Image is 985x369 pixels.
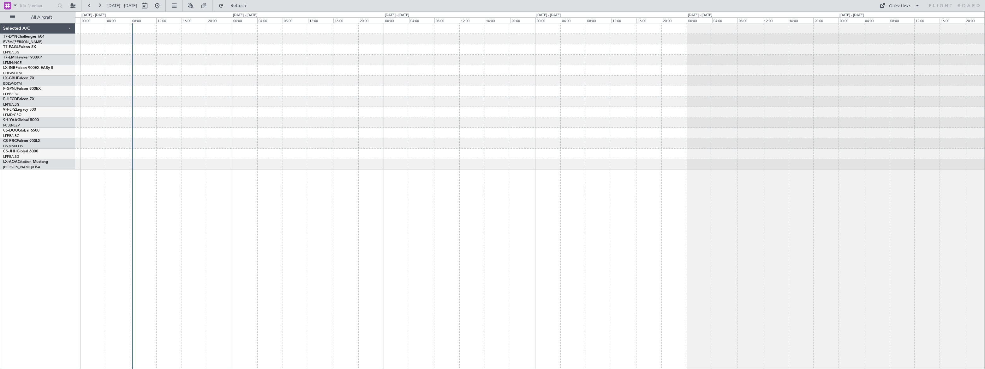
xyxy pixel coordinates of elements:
[510,17,535,23] div: 20:00
[889,3,910,9] div: Quick Links
[81,13,106,18] div: [DATE] - [DATE]
[283,17,308,23] div: 08:00
[611,17,636,23] div: 12:00
[3,102,20,107] a: LFPB/LBG
[3,160,48,164] a: LX-AOACitation Mustang
[3,66,15,70] span: LX-INB
[3,87,41,91] a: F-GPNJFalcon 900EX
[876,1,923,11] button: Quick Links
[3,133,20,138] a: LFPB/LBG
[207,17,232,23] div: 20:00
[385,13,409,18] div: [DATE] - [DATE]
[3,108,36,112] a: 9H-LPZLegacy 500
[636,17,662,23] div: 16:00
[586,17,611,23] div: 08:00
[535,17,561,23] div: 00:00
[308,17,333,23] div: 12:00
[3,56,15,59] span: T7-EMI
[460,17,485,23] div: 12:00
[3,144,23,149] a: DNMM/LOS
[536,13,561,18] div: [DATE] - [DATE]
[3,35,45,39] a: T7-DYNChallenger 604
[788,17,813,23] div: 16:00
[864,17,889,23] div: 04:00
[3,160,18,164] span: LX-AOA
[7,12,69,22] button: All Aircraft
[3,139,17,143] span: CS-RRC
[131,17,156,23] div: 08:00
[813,17,839,23] div: 20:00
[3,129,39,132] a: CS-DOUGlobal 6500
[3,118,17,122] span: 9H-YAA
[16,15,67,20] span: All Aircraft
[839,17,864,23] div: 00:00
[3,154,20,159] a: LFPB/LBG
[3,40,42,44] a: EVRA/[PERSON_NAME]
[3,92,20,96] a: LFPB/LBG
[940,17,965,23] div: 16:00
[225,3,252,8] span: Refresh
[19,1,56,10] input: Trip Number
[333,17,359,23] div: 16:00
[216,1,254,11] button: Refresh
[3,77,17,80] span: LX-GBH
[3,129,18,132] span: CS-DOU
[3,108,16,112] span: 9H-LPZ
[3,165,40,169] a: [PERSON_NAME]/QSA
[3,60,22,65] a: LFMN/NCE
[3,87,17,91] span: F-GPNJ
[3,77,34,80] a: LX-GBHFalcon 7X
[3,97,34,101] a: F-HECDFalcon 7X
[712,17,737,23] div: 04:00
[3,71,22,76] a: EDLW/DTM
[889,17,914,23] div: 08:00
[3,123,20,128] a: FCBB/BZV
[434,17,460,23] div: 08:00
[257,17,283,23] div: 04:00
[182,17,207,23] div: 16:00
[914,17,940,23] div: 12:00
[3,150,17,153] span: CS-JHH
[3,56,42,59] a: T7-EMIHawker 900XP
[3,45,19,49] span: T7-EAGL
[3,97,17,101] span: F-HECD
[232,17,257,23] div: 00:00
[3,139,40,143] a: CS-RRCFalcon 900LX
[3,118,39,122] a: 9H-YAAGlobal 5000
[3,45,36,49] a: T7-EAGLFalcon 8X
[233,13,257,18] div: [DATE] - [DATE]
[107,3,137,9] span: [DATE] - [DATE]
[688,13,712,18] div: [DATE] - [DATE]
[3,113,21,117] a: LFMD/CEQ
[3,35,17,39] span: T7-DYN
[3,66,53,70] a: LX-INBFalcon 900EX EASy II
[3,50,20,55] a: LFPB/LBG
[561,17,586,23] div: 04:00
[409,17,434,23] div: 04:00
[687,17,712,23] div: 00:00
[485,17,510,23] div: 16:00
[3,150,38,153] a: CS-JHHGlobal 6000
[737,17,763,23] div: 08:00
[81,17,106,23] div: 00:00
[384,17,409,23] div: 00:00
[359,17,384,23] div: 20:00
[106,17,131,23] div: 04:00
[3,81,22,86] a: EDLW/DTM
[763,17,788,23] div: 12:00
[662,17,687,23] div: 20:00
[839,13,864,18] div: [DATE] - [DATE]
[156,17,182,23] div: 12:00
